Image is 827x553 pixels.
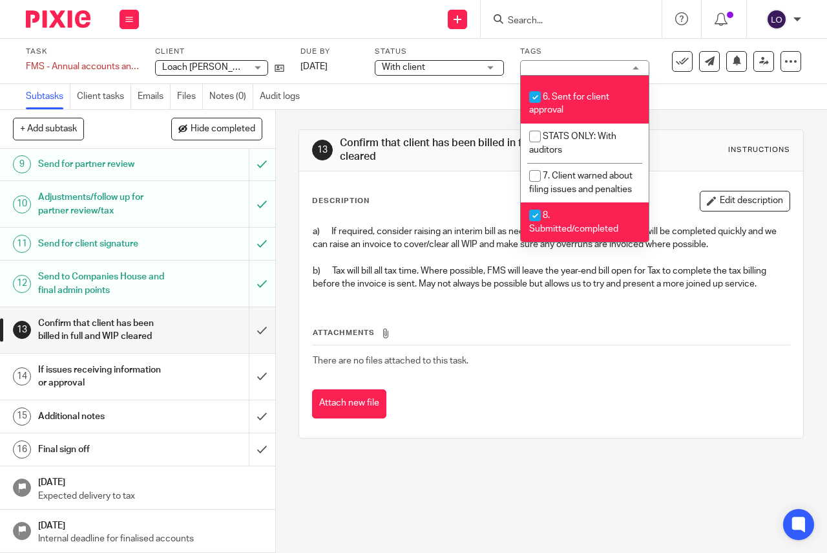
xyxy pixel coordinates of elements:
h1: Send for client signature [38,234,170,254]
h1: Confirm that client has been billed in full and WIP cleared [340,136,579,164]
h1: Send for partner review [38,155,170,174]
div: Instructions [728,145,790,155]
div: 10 [13,195,31,213]
span: With client [382,63,425,72]
div: 13 [13,321,31,339]
label: Client [155,47,284,57]
img: svg%3E [766,9,787,30]
label: Status [375,47,504,57]
label: Task [26,47,139,57]
p: a) If required, consider raising an interim bill as necessary but ideally the process will be com... [313,225,790,252]
p: Description [312,196,370,206]
span: 6. Sent for client approval [529,92,609,115]
img: Pixie [26,10,90,28]
a: Audit logs [260,84,306,109]
span: [DATE] [300,62,328,71]
a: Files [177,84,203,109]
div: FMS - Annual accounts and corporation tax - December 2024 [26,60,139,73]
a: Subtasks [26,84,70,109]
button: Hide completed [171,118,262,140]
span: STATS ONLY: With auditors [529,132,616,155]
a: Client tasks [77,84,131,109]
h1: If issues receiving information or approval [38,360,170,393]
span: 7. Client warned about filing issues and penalties [529,171,633,194]
span: Hide completed [191,124,255,135]
p: Expected delivery to tax [38,490,262,503]
label: Tags [520,47,649,57]
button: + Add subtask [13,118,84,140]
h1: Adjustments/follow up for partner review/tax [38,188,170,221]
span: 8. Submitted/completed [529,211,618,233]
h1: Confirm that client has been billed in full and WIP cleared [38,314,170,347]
div: 15 [13,407,31,426]
a: Emails [138,84,171,109]
h1: Send to Companies House and final admin points [38,267,170,300]
div: FMS - Annual accounts and corporation tax - [DATE] [26,60,139,73]
button: Edit description [700,191,790,211]
span: Loach [PERSON_NAME] Limited [162,63,293,72]
h1: [DATE] [38,516,262,532]
span: There are no files attached to this task. [313,356,468,365]
p: Internal deadline for finalised accounts [38,532,262,545]
div: 12 [13,275,31,293]
label: Due by [300,47,359,57]
h1: Additional notes [38,407,170,426]
div: 9 [13,155,31,173]
button: Attach new file [312,389,386,418]
a: Notes (0) [209,84,253,109]
input: Search [507,16,623,27]
p: b) Tax will bill all tax time. Where possible, FMS will leave the year-end bill open for Tax to c... [313,265,790,291]
h1: [DATE] [38,473,262,489]
div: 13 [312,140,333,160]
h1: Final sign off [38,440,170,459]
span: Attachments [313,329,375,336]
div: 14 [13,367,31,385]
div: 11 [13,235,31,253]
div: 16 [13,440,31,459]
